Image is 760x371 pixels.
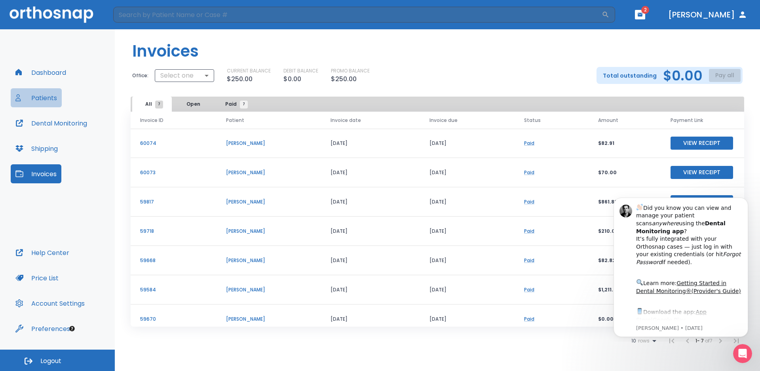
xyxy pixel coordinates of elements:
[420,158,515,187] td: [DATE]
[140,198,207,205] p: 59817
[631,338,636,344] span: 10
[11,294,89,313] button: Account Settings
[68,325,76,332] div: Tooltip anchor
[140,228,207,235] p: 59718
[598,117,618,124] span: Amount
[420,246,515,275] td: [DATE]
[420,304,515,334] td: [DATE]
[140,316,207,323] p: 59670
[11,319,75,338] button: Preferences
[11,268,63,287] button: Price List
[420,187,515,217] td: [DATE]
[11,63,71,82] button: Dashboard
[140,140,207,147] p: 60074
[140,169,207,176] p: 60073
[733,344,752,363] iframe: Intercom live chat
[671,166,733,179] button: View Receipt
[420,275,515,304] td: [DATE]
[34,134,141,141] p: Message from Alex, sent 3w ago
[598,257,652,264] p: $82.82
[226,316,312,323] p: [PERSON_NAME]
[429,117,458,124] span: Invoice due
[524,316,534,322] a: Paid
[11,164,61,183] button: Invoices
[321,275,420,304] td: [DATE]
[598,140,652,147] p: $82.91
[51,126,84,133] a: Google Play
[140,117,163,124] span: Invoice ID
[226,286,312,293] p: [PERSON_NAME]
[155,68,214,84] div: Select one
[283,74,301,84] p: $0.00
[420,217,515,246] td: [DATE]
[524,228,534,234] a: Paid
[524,140,534,146] a: Paid
[226,257,312,264] p: [PERSON_NAME]
[524,198,534,205] a: Paid
[524,286,534,293] a: Paid
[226,228,312,235] p: [PERSON_NAME]
[598,316,652,323] p: $0.00
[11,139,63,158] button: Shipping
[321,158,420,187] td: [DATE]
[671,137,733,150] button: View Receipt
[40,357,61,365] span: Logout
[321,217,420,246] td: [DATE]
[155,101,163,108] span: 7
[227,74,253,84] p: $250.00
[663,70,703,82] h2: $0.00
[132,72,148,79] p: Office:
[145,101,159,108] span: All
[226,140,312,147] p: [PERSON_NAME]
[113,7,602,23] input: Search by Patient Name or Case #
[602,190,760,342] iframe: Intercom notifications message
[226,169,312,176] p: [PERSON_NAME]
[11,88,62,107] a: Patients
[227,67,271,74] p: CURRENT BALANCE
[11,243,74,262] button: Help Center
[140,257,207,264] p: 59668
[11,114,92,133] button: Dental Monitoring
[598,286,652,293] p: $1,211.82
[173,97,213,112] button: Open
[665,8,750,22] button: [PERSON_NAME]
[331,74,357,84] p: $250.00
[524,169,534,176] a: Paid
[420,129,515,158] td: [DATE]
[598,198,652,205] p: $861.82
[603,71,657,80] p: Total outstanding
[598,228,652,235] p: $210.00
[321,304,420,334] td: [DATE]
[331,117,361,124] span: Invoice date
[524,257,534,264] a: Paid
[9,6,93,23] img: Orthosnap
[524,117,541,124] span: Status
[140,286,207,293] p: 59584
[34,116,141,157] div: Download the app: | ​ Let us know if you need help getting started!
[671,169,733,175] a: View Receipt
[671,117,703,124] span: Payment Link
[671,139,733,146] a: View Receipt
[321,129,420,158] td: [DATE]
[34,118,105,133] a: App Store
[598,169,652,176] p: $70.00
[321,187,420,217] td: [DATE]
[226,117,244,124] span: Patient
[641,6,649,14] span: 2
[225,101,244,108] span: Paid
